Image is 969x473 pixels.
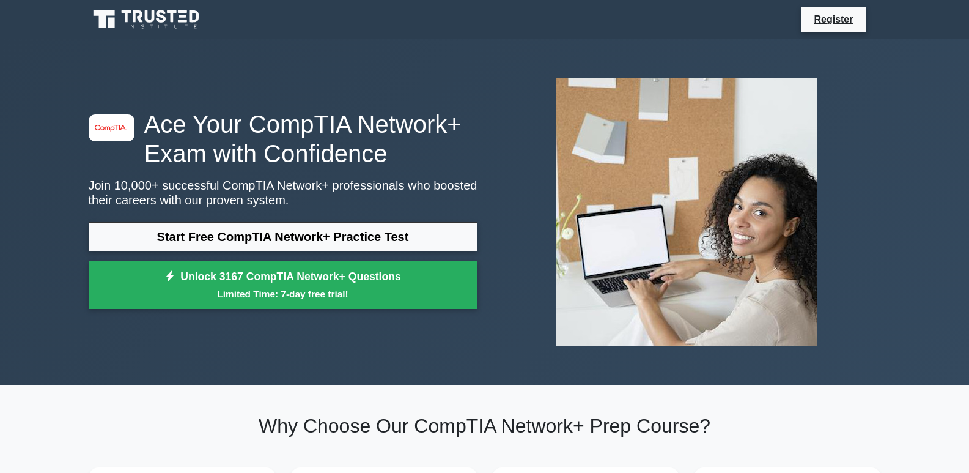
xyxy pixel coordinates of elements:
[89,222,477,251] a: Start Free CompTIA Network+ Practice Test
[89,110,477,168] h1: Ace Your CompTIA Network+ Exam with Confidence
[89,414,881,438] h2: Why Choose Our CompTIA Network+ Prep Course?
[89,261,477,310] a: Unlock 3167 CompTIA Network+ QuestionsLimited Time: 7-day free trial!
[104,287,462,301] small: Limited Time: 7-day free trial!
[806,12,860,27] a: Register
[89,178,477,207] p: Join 10,000+ successful CompTIA Network+ professionals who boosted their careers with our proven ...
